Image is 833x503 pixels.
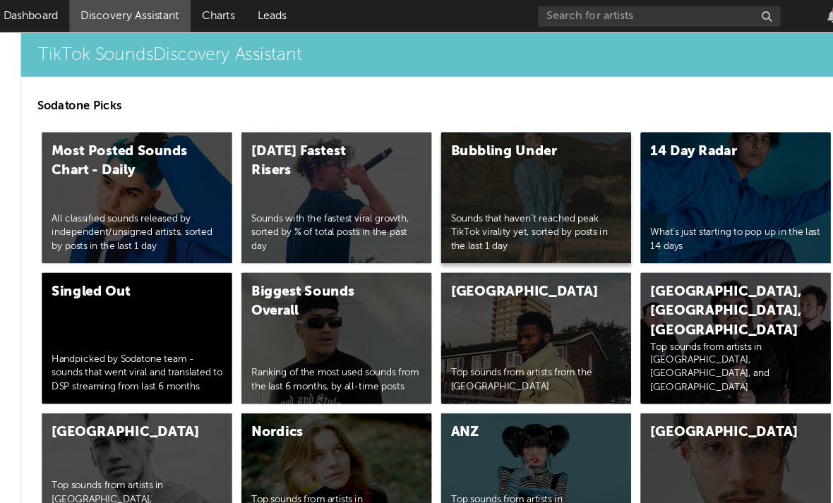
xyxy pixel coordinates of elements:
[779,4,797,14] div: 99 +
[612,361,778,475] a: [GEOGRAPHIC_DATA]Top sounds from [DEMOGRAPHIC_DATA] artists
[775,8,785,20] button: 99+
[438,361,604,475] a: ANZTop sounds from artists in [GEOGRAPHIC_DATA] and [GEOGRAPHIC_DATA]
[272,186,421,221] div: Sounds with the fastest viral growth, sorted by % of total posts in the past day
[621,443,769,467] div: Top sounds from [DEMOGRAPHIC_DATA] artists
[97,308,246,344] div: Handpicked by Sodatone team - sounds that went viral and translated to DSP streaming from last 6 ...
[97,370,217,387] div: [GEOGRAPHIC_DATA]
[446,431,595,466] div: Top sounds from artists in [GEOGRAPHIC_DATA] and [GEOGRAPHIC_DATA]
[97,186,246,221] div: All classified sounds released by independent/unsigned artists, sorted by posts in the last 1 day
[272,320,421,344] div: Ranking of the most used sounds from the last 6 months, by all-time posts
[621,124,740,141] div: 14 Day Radar
[621,247,740,298] div: [GEOGRAPHIC_DATA], [GEOGRAPHIC_DATA], [GEOGRAPHIC_DATA]
[263,238,429,353] a: Biggest Sounds OverallRanking of the most used sounds from the last 6 months, by all-time posts
[272,247,391,281] div: Biggest Sounds Overall
[85,84,791,101] p: Sodatone Picks
[272,124,391,158] div: [DATE] Fastest Risers
[89,361,255,475] a: [GEOGRAPHIC_DATA]Top sounds from artists in [GEOGRAPHIC_DATA], [GEOGRAPHIC_DATA], and [GEOGRAPHIC...
[89,116,255,230] a: Most Posted Sounds Chart - DailyAll classified sounds released by independent/unsigned artists, s...
[522,6,734,23] input: Search for artists
[446,247,565,264] div: [GEOGRAPHIC_DATA]
[446,124,565,141] div: Bubbling Under
[97,247,217,264] div: Singled Out
[621,298,769,345] div: Top sounds from artists in [GEOGRAPHIC_DATA], [GEOGRAPHIC_DATA], and [GEOGRAPHIC_DATA]
[97,124,217,158] div: Most Posted Sounds Chart - Daily
[612,116,778,230] a: 14 Day RadarWhat's just starting to pop up in the last 14 days
[446,320,595,344] div: Top sounds from artists from the [GEOGRAPHIC_DATA]
[446,186,595,221] div: Sounds that haven’t reached peak TikTok virality yet, sorted by posts in the last 1 day
[621,198,769,222] div: What's just starting to pop up in the last 14 days
[263,361,429,475] a: NordicsTop sounds from artists in [GEOGRAPHIC_DATA] and [GEOGRAPHIC_DATA]
[438,238,604,353] a: [GEOGRAPHIC_DATA]Top sounds from artists from the [GEOGRAPHIC_DATA]
[263,116,429,230] a: [DATE] Fastest RisersSounds with the fastest viral growth, sorted by % of total posts in the past...
[621,370,740,387] div: [GEOGRAPHIC_DATA]
[71,29,805,67] a: TikTok SoundsDiscovery Assistant
[89,238,255,353] a: Singled OutHandpicked by Sodatone team - sounds that went viral and translated to DSP streaming f...
[446,370,565,387] div: ANZ
[272,370,391,387] div: Nordics
[612,238,778,353] a: [GEOGRAPHIC_DATA], [GEOGRAPHIC_DATA], [GEOGRAPHIC_DATA]Top sounds from artists in [GEOGRAPHIC_DAT...
[97,419,246,466] div: Top sounds from artists in [GEOGRAPHIC_DATA], [GEOGRAPHIC_DATA], and [GEOGRAPHIC_DATA]
[438,116,604,230] a: Bubbling UnderSounds that haven’t reached peak TikTok virality yet, sorted by posts in the last 1...
[272,431,421,466] div: Top sounds from artists in [GEOGRAPHIC_DATA] and [GEOGRAPHIC_DATA]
